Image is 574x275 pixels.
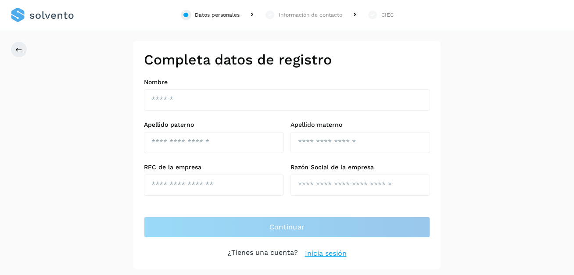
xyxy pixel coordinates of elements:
div: CIEC [381,11,394,19]
div: Datos personales [195,11,240,19]
label: RFC de la empresa [144,164,283,171]
a: Inicia sesión [305,248,347,259]
label: Nombre [144,79,430,86]
button: Continuar [144,217,430,238]
p: ¿Tienes una cuenta? [228,248,298,259]
label: Apellido paterno [144,121,283,129]
label: Apellido materno [291,121,430,129]
label: Razón Social de la empresa [291,164,430,171]
div: Información de contacto [279,11,342,19]
h2: Completa datos de registro [144,51,430,68]
span: Continuar [269,222,305,232]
